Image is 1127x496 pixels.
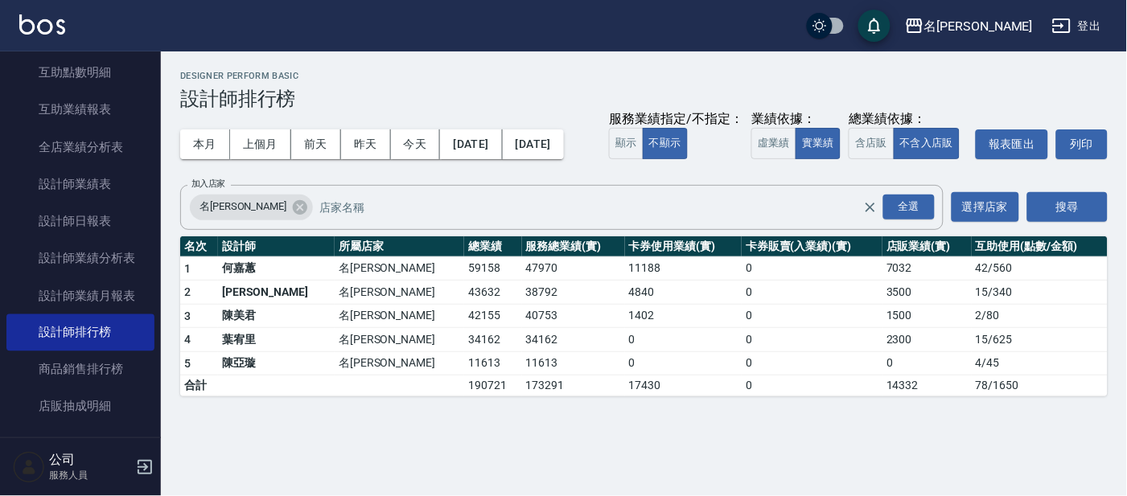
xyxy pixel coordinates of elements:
button: 上個月 [230,129,291,159]
td: 0 [742,281,882,305]
td: 11613 [464,351,521,375]
span: 3 [184,309,191,322]
img: Logo [19,14,65,35]
h2: Designer Perform Basic [180,71,1108,81]
button: [DATE] [503,129,564,159]
button: 本月 [180,129,230,159]
button: 含店販 [849,128,894,159]
td: 4840 [625,281,742,305]
button: 不含入店販 [894,128,960,159]
td: 34162 [522,328,625,352]
td: 名[PERSON_NAME] [335,304,464,328]
button: 列印 [1056,129,1108,159]
a: 設計師業績表 [6,166,154,203]
a: 互助點數明細 [6,54,154,91]
h5: 公司 [49,452,131,468]
td: 4 / 45 [972,351,1108,375]
button: 實業績 [796,128,841,159]
div: 服務業績指定/不指定： [609,111,743,128]
td: 15 / 340 [972,281,1108,305]
th: 名次 [180,236,218,257]
th: 服務總業績(實) [522,236,625,257]
td: 190721 [464,375,521,396]
td: 名[PERSON_NAME] [335,281,464,305]
span: 4 [184,333,191,346]
a: 設計師業績月報表 [6,277,154,314]
td: 15 / 625 [972,328,1108,352]
td: 78 / 1650 [972,375,1108,396]
td: 名[PERSON_NAME] [335,328,464,352]
button: Open [880,191,938,223]
td: 0 [625,328,742,352]
a: 設計師排行榜 [6,314,154,351]
td: 42 / 560 [972,256,1108,281]
td: 42155 [464,304,521,328]
th: 卡券販賣(入業績)(實) [742,236,882,257]
p: 服務人員 [49,468,131,482]
td: 11613 [522,351,625,375]
div: 總業績依據： [849,111,968,128]
th: 卡券使用業績(實) [625,236,742,257]
td: 0 [742,256,882,281]
td: 陳美君 [218,304,335,328]
input: 店家名稱 [315,193,890,221]
td: 0 [625,351,742,375]
td: 173291 [522,375,625,396]
td: 59158 [464,256,521,281]
div: 名[PERSON_NAME] [924,16,1033,36]
table: a dense table [180,236,1108,397]
button: 昨天 [341,129,391,159]
td: 名[PERSON_NAME] [335,351,464,375]
button: 虛業績 [751,128,796,159]
td: 34162 [464,328,521,352]
td: 11188 [625,256,742,281]
a: 設計師日報表 [6,203,154,240]
td: 0 [742,351,882,375]
button: save [858,10,890,42]
td: 0 [742,304,882,328]
div: 名[PERSON_NAME] [190,195,313,220]
td: 1500 [882,304,972,328]
button: Clear [859,196,882,219]
td: 38792 [522,281,625,305]
td: 1402 [625,304,742,328]
td: 40753 [522,304,625,328]
td: 2 / 80 [972,304,1108,328]
td: 0 [742,328,882,352]
div: 全選 [883,195,935,219]
a: 互助業績報表 [6,91,154,128]
h3: 設計師排行榜 [180,88,1108,110]
a: 設計師業績分析表 [6,240,154,277]
span: 1 [184,262,191,275]
th: 店販業績(實) [882,236,972,257]
td: 2300 [882,328,972,352]
button: 搜尋 [1027,192,1108,222]
th: 設計師 [218,236,335,257]
td: 47970 [522,256,625,281]
label: 加入店家 [191,178,225,190]
button: 報表匯出 [976,129,1048,159]
span: 5 [184,357,191,370]
button: 不顯示 [643,128,688,159]
td: 43632 [464,281,521,305]
span: 名[PERSON_NAME] [190,199,296,215]
span: 2 [184,285,191,298]
button: 選擇店家 [952,192,1019,222]
td: 葉宥里 [218,328,335,352]
td: 3500 [882,281,972,305]
td: 0 [882,351,972,375]
th: 互助使用(點數/金額) [972,236,1108,257]
button: 前天 [291,129,341,159]
button: 今天 [391,129,441,159]
td: 17430 [625,375,742,396]
td: 陳亞璇 [218,351,335,375]
a: 商品銷售排行榜 [6,351,154,388]
td: [PERSON_NAME] [218,281,335,305]
a: 顧客入金餘額表 [6,426,154,463]
button: 登出 [1046,11,1108,41]
th: 所屬店家 [335,236,464,257]
td: 7032 [882,256,972,281]
div: 業績依據： [751,111,841,128]
button: 顯示 [609,128,644,159]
